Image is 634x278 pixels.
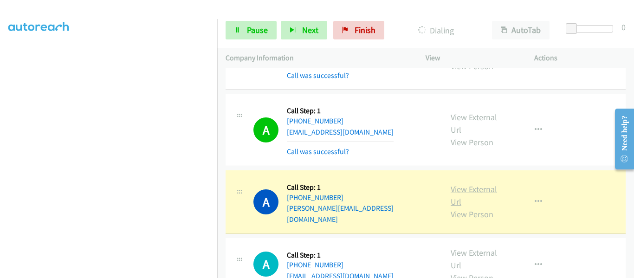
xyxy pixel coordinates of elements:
[451,112,497,135] a: View External Url
[253,117,278,142] h1: A
[281,21,327,39] button: Next
[451,247,497,271] a: View External Url
[287,147,349,156] a: Call was successful?
[451,209,493,220] a: View Person
[621,21,626,33] div: 0
[397,24,475,37] p: Dialing
[451,61,493,71] a: View Person
[302,25,318,35] span: Next
[287,71,349,80] a: Call was successful?
[451,184,497,207] a: View External Url
[355,25,375,35] span: Finish
[287,106,394,116] h5: Call Step: 1
[607,102,634,176] iframe: Resource Center
[287,251,394,260] h5: Call Step: 1
[253,189,278,214] h1: A
[287,260,343,269] a: [PHONE_NUMBER]
[333,21,384,39] a: Finish
[287,116,343,125] a: [PHONE_NUMBER]
[534,52,626,64] p: Actions
[570,25,613,32] div: Delay between calls (in seconds)
[287,193,343,202] a: [PHONE_NUMBER]
[287,128,394,136] a: [EMAIL_ADDRESS][DOMAIN_NAME]
[247,25,268,35] span: Pause
[492,21,550,39] button: AutoTab
[287,204,394,224] a: [PERSON_NAME][EMAIL_ADDRESS][DOMAIN_NAME]
[226,52,409,64] p: Company Information
[287,183,434,192] h5: Call Step: 1
[426,52,518,64] p: View
[451,137,493,148] a: View Person
[226,21,277,39] a: Pause
[253,252,278,277] h1: A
